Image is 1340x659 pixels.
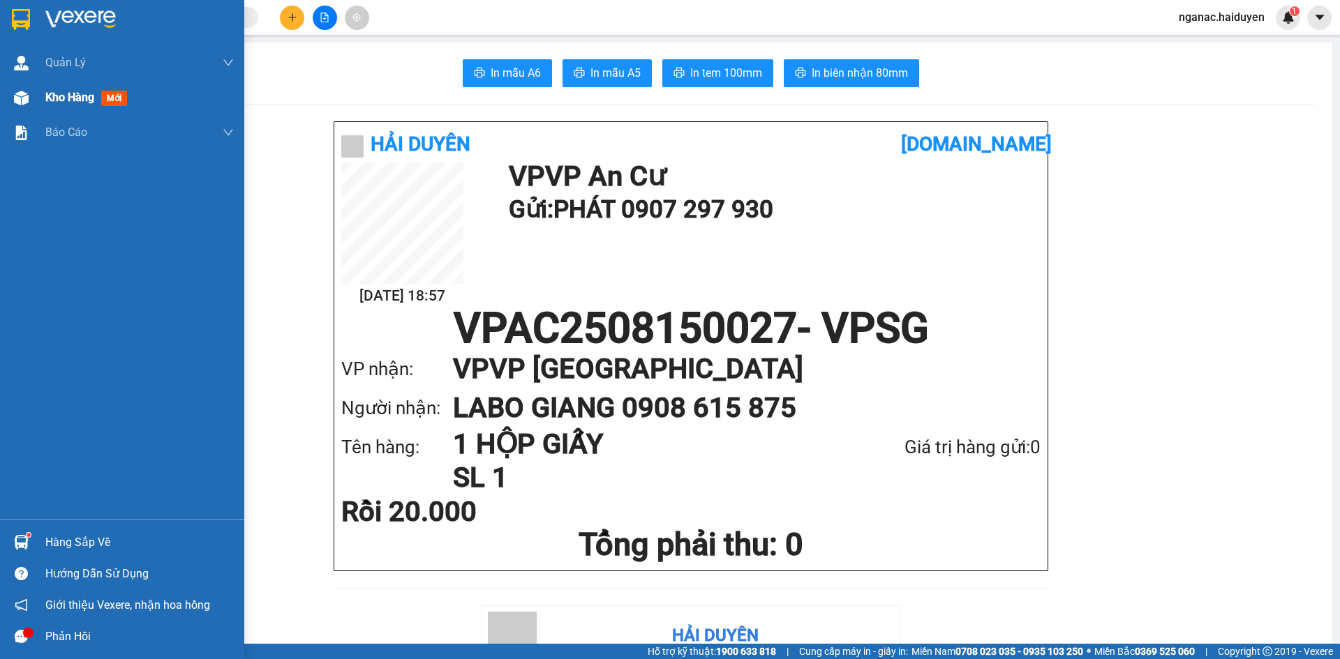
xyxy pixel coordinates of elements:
[45,532,234,553] div: Hàng sắp về
[223,57,234,68] span: down
[15,598,28,612] span: notification
[590,64,641,82] span: In mẫu A5
[14,56,29,70] img: warehouse-icon
[784,59,919,87] button: printerIn biên nhận 80mm
[901,132,1052,156] b: [DOMAIN_NAME]
[45,626,234,647] div: Phản hồi
[563,59,652,87] button: printerIn mẫu A5
[690,64,762,82] span: In tem 100mm
[45,54,86,71] span: Quản Lý
[288,13,297,22] span: plus
[14,535,29,550] img: warehouse-icon
[574,67,585,80] span: printer
[453,349,1013,388] h1: VP VP [GEOGRAPHIC_DATA]
[10,91,33,106] span: Rồi :
[341,433,453,462] div: Tên hàng:
[1205,644,1207,659] span: |
[672,623,759,649] div: Hải Duyên
[716,646,776,657] strong: 1900 633 818
[15,630,28,643] span: message
[14,91,29,105] img: warehouse-icon
[341,308,1041,349] h1: VPAC2508150027 - VPSG
[1282,11,1295,24] img: icon-new-feature
[453,388,1013,427] h1: LABO GIANG 0908 615 875
[371,132,470,156] b: Hải Duyên
[673,67,685,80] span: printer
[341,526,1041,563] h1: Tổng phải thu: 0
[662,59,773,87] button: printerIn tem 100mm
[313,6,337,30] button: file-add
[1094,644,1195,659] span: Miền Bắc
[1307,6,1332,30] button: caret-down
[119,62,261,82] div: 0908615875
[1168,8,1276,26] span: nganac.haiduyen
[119,45,261,62] div: LABO GIANG
[101,91,127,106] span: mới
[341,498,572,526] div: Rồi 20.000
[1087,649,1091,654] span: ⚪️
[352,13,362,22] span: aim
[345,6,369,30] button: aim
[1313,11,1326,24] span: caret-down
[509,190,1034,229] h1: Gửi: PHÁT 0907 297 930
[223,127,234,138] span: down
[1135,646,1195,657] strong: 0369 525 060
[12,12,110,29] div: VP An Cư
[27,533,31,537] sup: 1
[1263,646,1272,656] span: copyright
[45,596,210,614] span: Giới thiệu Vexere, nhận hoa hồng
[812,64,908,82] span: In biên nhận 80mm
[10,90,112,107] div: 20.000
[119,12,261,45] div: VP [GEOGRAPHIC_DATA]
[831,433,1041,462] div: Giá trị hàng gửi: 0
[119,13,153,28] span: Nhận:
[341,285,463,308] h2: [DATE] 18:57
[955,646,1083,657] strong: 0708 023 035 - 0935 103 250
[491,64,541,82] span: In mẫu A6
[12,13,33,28] span: Gửi:
[648,644,776,659] span: Hỗ trợ kỹ thuật:
[12,29,110,45] div: PHÁT
[474,67,485,80] span: printer
[45,123,87,141] span: Báo cáo
[45,563,234,584] div: Hướng dẫn sử dụng
[341,355,453,384] div: VP nhận:
[799,644,908,659] span: Cung cấp máy in - giấy in:
[14,126,29,140] img: solution-icon
[1292,6,1297,16] span: 1
[15,567,28,580] span: question-circle
[280,6,304,30] button: plus
[911,644,1083,659] span: Miền Nam
[12,9,30,30] img: logo-vxr
[341,394,453,423] div: Người nhận:
[795,67,806,80] span: printer
[12,45,110,65] div: 0907297930
[453,427,831,461] h1: 1 HỘP GIẤY
[509,162,1034,190] h1: VP VP An Cư
[463,59,552,87] button: printerIn mẫu A6
[1290,6,1300,16] sup: 1
[45,91,94,104] span: Kho hàng
[320,13,329,22] span: file-add
[787,644,789,659] span: |
[453,461,831,494] h1: SL 1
